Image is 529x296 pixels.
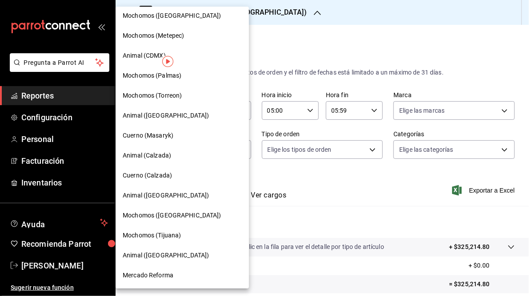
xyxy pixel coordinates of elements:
[123,231,181,240] span: Mochomos (Tijuana)
[116,66,249,86] div: Mochomos (Palmas)
[123,251,209,260] span: Animal ([GEOGRAPHIC_DATA])
[116,166,249,185] div: Cuerno (Calzada)
[123,91,182,100] span: Mochomos (Torreon)
[123,171,172,180] span: Cuerno (Calzada)
[123,11,221,20] span: Mochomos ([GEOGRAPHIC_DATA])
[123,111,209,120] span: Animal ([GEOGRAPHIC_DATA])
[123,51,166,60] span: Animal (CDMX)
[116,86,249,106] div: Mochomos (Torreon)
[116,6,249,26] div: Mochomos ([GEOGRAPHIC_DATA])
[123,211,221,220] span: Mochomos ([GEOGRAPHIC_DATA])
[116,146,249,166] div: Animal (Calzada)
[116,126,249,146] div: Cuerno (Masaryk)
[116,106,249,126] div: Animal ([GEOGRAPHIC_DATA])
[116,225,249,245] div: Mochomos (Tijuana)
[116,185,249,205] div: Animal ([GEOGRAPHIC_DATA])
[123,271,173,280] span: Mercado Reforma
[116,245,249,265] div: Animal ([GEOGRAPHIC_DATA])
[123,31,184,40] span: Mochomos (Metepec)
[116,265,249,285] div: Mercado Reforma
[162,56,173,67] img: Tooltip marker
[116,205,249,225] div: Mochomos ([GEOGRAPHIC_DATA])
[116,26,249,46] div: Mochomos (Metepec)
[123,71,181,80] span: Mochomos (Palmas)
[123,131,173,140] span: Cuerno (Masaryk)
[123,151,171,160] span: Animal (Calzada)
[123,191,209,200] span: Animal ([GEOGRAPHIC_DATA])
[116,46,249,66] div: Animal (CDMX)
